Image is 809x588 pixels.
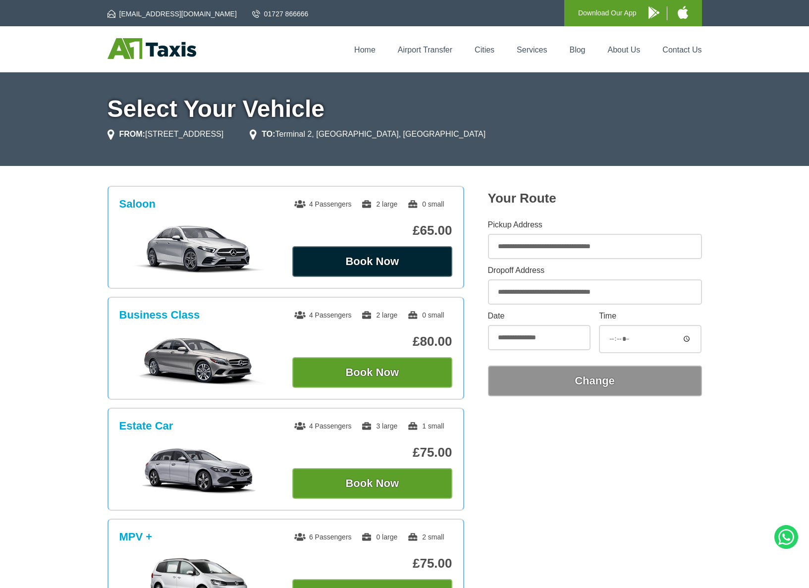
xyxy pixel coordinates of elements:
button: Book Now [292,468,452,499]
label: Pickup Address [488,221,702,229]
label: Date [488,312,591,320]
strong: TO: [262,130,275,138]
img: A1 Taxis St Albans LTD [108,38,196,59]
a: Blog [569,46,585,54]
li: Terminal 2, [GEOGRAPHIC_DATA], [GEOGRAPHIC_DATA] [250,128,485,140]
p: £75.00 [292,445,452,460]
p: £65.00 [292,223,452,238]
strong: FROM: [119,130,145,138]
label: Time [599,312,701,320]
button: Change [488,366,702,396]
h2: Your Route [488,191,702,206]
span: 0 small [407,311,444,319]
span: 4 Passengers [294,422,352,430]
h3: Estate Car [119,420,173,432]
button: Book Now [292,357,452,388]
a: Airport Transfer [398,46,452,54]
span: 2 large [361,200,397,208]
a: Contact Us [662,46,701,54]
img: A1 Taxis iPhone App [678,6,688,19]
span: 4 Passengers [294,311,352,319]
img: Business Class [124,335,273,385]
p: £75.00 [292,556,452,571]
span: 4 Passengers [294,200,352,208]
a: Cities [475,46,494,54]
li: [STREET_ADDRESS] [108,128,224,140]
label: Dropoff Address [488,267,702,274]
img: Saloon [124,224,273,274]
a: Services [517,46,547,54]
img: Estate Car [124,446,273,496]
span: 0 large [361,533,397,541]
h3: Business Class [119,309,200,321]
a: [EMAIL_ADDRESS][DOMAIN_NAME] [108,9,237,19]
span: 0 small [407,200,444,208]
a: 01727 866666 [252,9,309,19]
span: 2 large [361,311,397,319]
a: Home [354,46,376,54]
a: About Us [608,46,641,54]
p: £80.00 [292,334,452,349]
h1: Select Your Vehicle [108,97,702,121]
button: Book Now [292,246,452,277]
h3: MPV + [119,531,153,543]
span: 6 Passengers [294,533,352,541]
p: Download Our App [578,7,637,19]
span: 2 small [407,533,444,541]
span: 3 large [361,422,397,430]
img: A1 Taxis Android App [648,6,659,19]
span: 1 small [407,422,444,430]
h3: Saloon [119,198,156,211]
